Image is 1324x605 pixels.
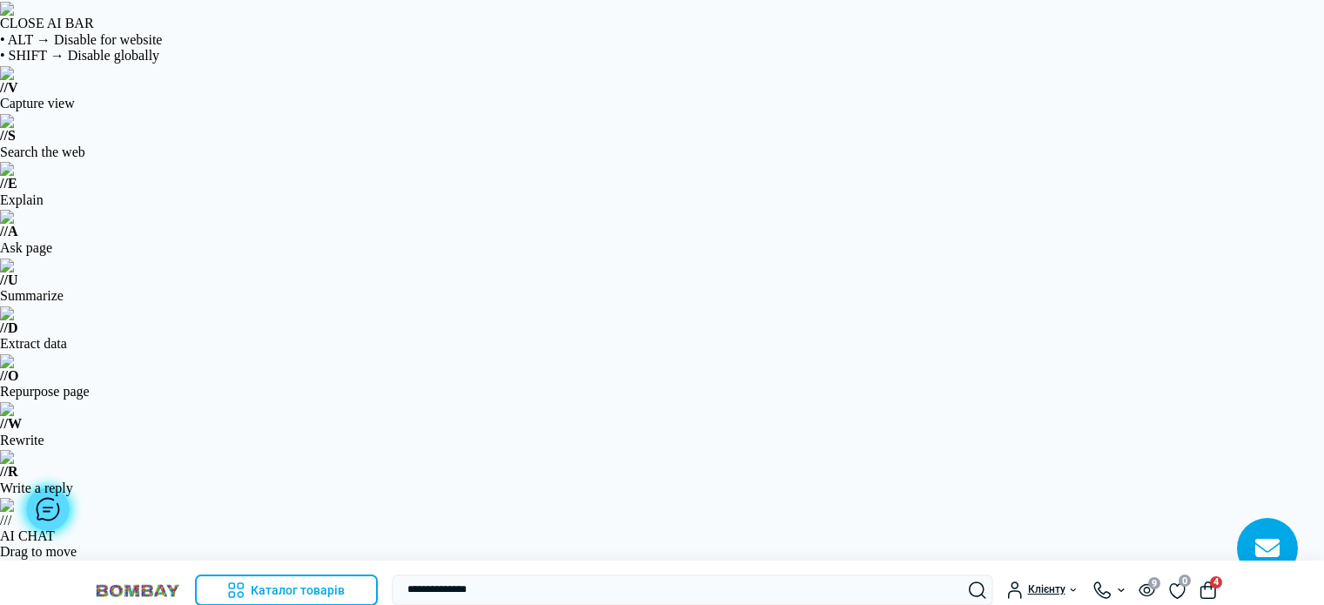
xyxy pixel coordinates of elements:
[1139,582,1155,597] button: 9
[94,582,181,599] img: BOMBAY
[1200,581,1217,599] button: 4
[969,581,986,599] button: Search
[1148,577,1160,589] span: 9
[1179,575,1191,587] span: 0
[1169,580,1186,599] a: 0
[1210,576,1222,588] span: 4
